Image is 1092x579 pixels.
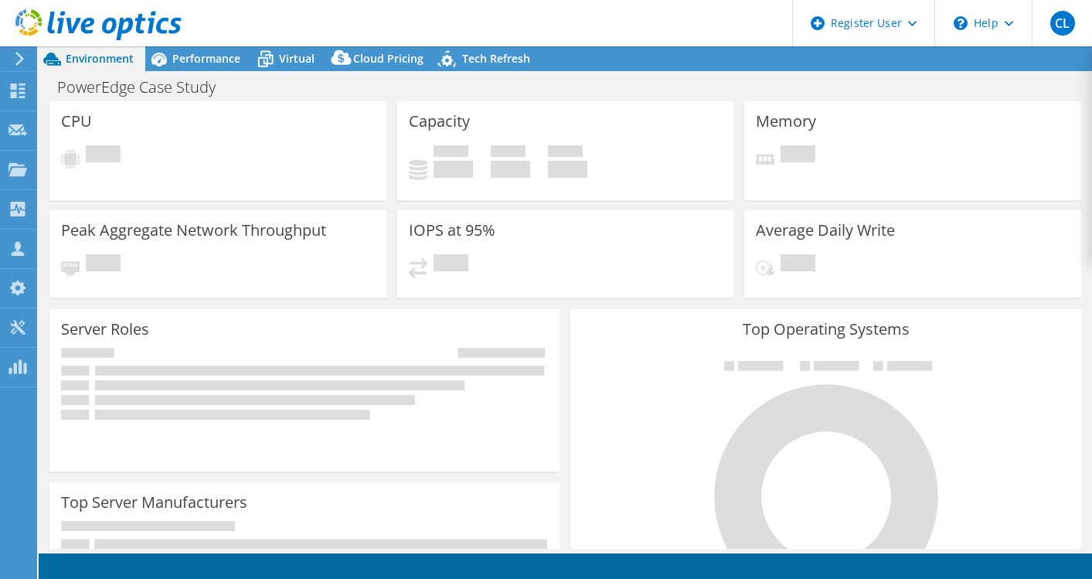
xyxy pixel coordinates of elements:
[86,145,121,166] span: Pending
[434,145,468,161] span: Used
[172,51,240,66] span: Performance
[582,321,1069,338] h3: Top Operating Systems
[409,222,495,239] h3: IOPS at 95%
[61,321,149,338] h3: Server Roles
[50,79,240,96] h1: PowerEdge Case Study
[756,222,895,239] h3: Average Daily Write
[491,161,530,178] h4: 0 GiB
[86,254,121,275] span: Pending
[781,145,815,166] span: Pending
[462,51,530,66] span: Tech Refresh
[409,113,470,130] h3: Capacity
[434,254,468,275] span: Pending
[61,113,92,130] h3: CPU
[954,16,968,30] svg: \n
[66,51,134,66] span: Environment
[61,494,247,511] h3: Top Server Manufacturers
[491,145,526,161] span: Free
[548,161,587,178] h4: 0 GiB
[548,145,583,161] span: Total
[756,113,816,130] h3: Memory
[1050,11,1075,36] span: CL
[434,161,473,178] h4: 0 GiB
[781,254,815,275] span: Pending
[61,222,326,239] h3: Peak Aggregate Network Throughput
[279,51,315,66] span: Virtual
[353,51,424,66] span: Cloud Pricing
